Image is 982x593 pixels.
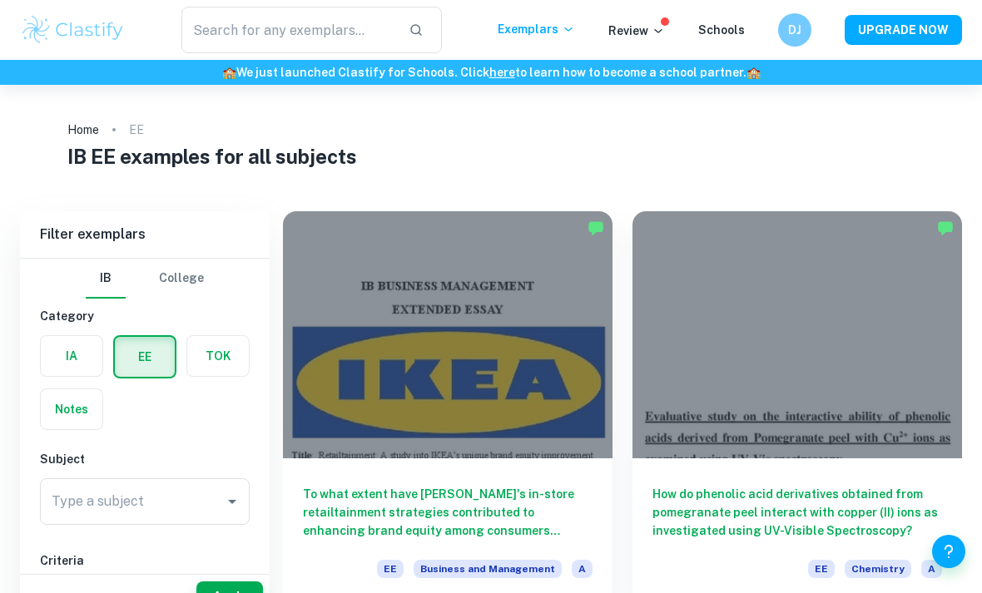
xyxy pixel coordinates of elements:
p: Exemplars [498,20,575,38]
span: 🏫 [222,66,236,79]
button: Open [221,490,244,513]
img: Marked [937,220,954,236]
h6: We just launched Clastify for Schools. Click to learn how to become a school partner. [3,63,979,82]
span: Chemistry [845,560,911,578]
span: Business and Management [414,560,562,578]
button: UPGRADE NOW [845,15,962,45]
span: A [572,560,593,578]
h6: Criteria [40,551,250,570]
button: IB [86,259,126,299]
h6: DJ [786,21,805,39]
h6: How do phenolic acid derivatives obtained from pomegranate peel interact with copper (II) ions as... [652,485,942,540]
a: Schools [698,23,745,37]
div: Filter type choice [86,259,204,299]
p: Review [608,22,665,40]
img: Clastify logo [20,13,126,47]
h6: Category [40,307,250,325]
a: Home [67,118,99,141]
span: EE [808,560,835,578]
p: EE [129,121,144,139]
h6: Filter exemplars [20,211,270,258]
h6: To what extent have [PERSON_NAME]'s in-store retailtainment strategies contributed to enhancing b... [303,485,593,540]
button: College [159,259,204,299]
button: EE [115,337,175,377]
button: TOK [187,336,249,376]
input: Search for any exemplars... [181,7,395,53]
button: Help and Feedback [932,535,965,568]
h6: Subject [40,450,250,468]
h1: IB EE examples for all subjects [67,141,915,171]
img: Marked [588,220,604,236]
span: A [921,560,942,578]
button: IA [41,336,102,376]
button: Notes [41,389,102,429]
button: DJ [778,13,811,47]
a: here [489,66,515,79]
span: 🏫 [746,66,761,79]
span: EE [377,560,404,578]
